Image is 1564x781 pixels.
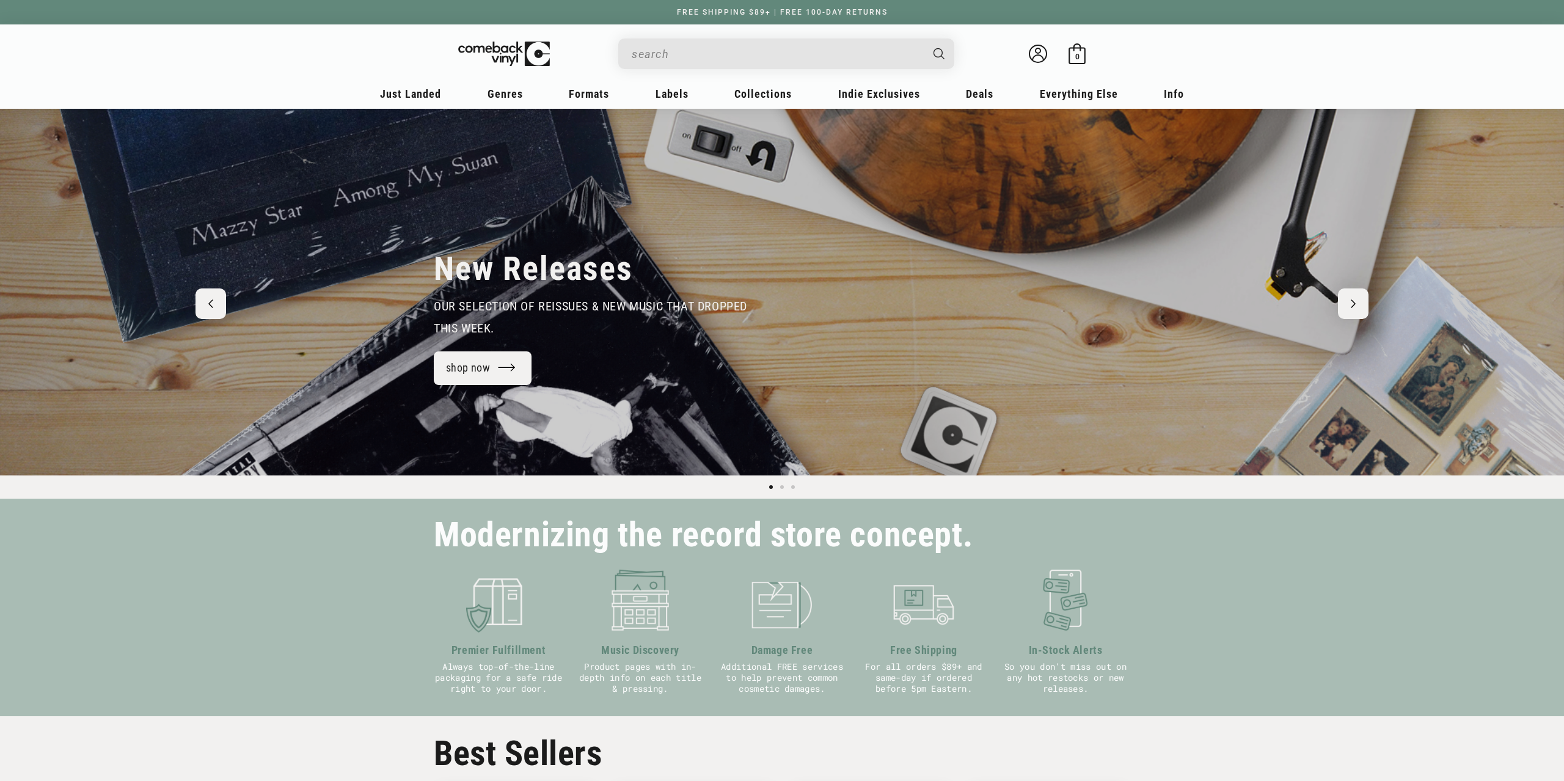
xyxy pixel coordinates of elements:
h2: Modernizing the record store concept. [434,521,973,549]
p: Always top-of-the-line packaging for a safe ride right to your door. [434,661,563,694]
span: Genres [488,87,523,100]
h3: Music Discovery [576,642,705,658]
button: Previous slide [195,288,226,319]
h2: New Releases [434,249,633,289]
p: For all orders $89+ and same-day if ordered before 5pm Eastern. [859,661,988,694]
button: Load slide 3 of 3 [787,482,798,493]
span: Deals [966,87,993,100]
div: Search [618,38,954,69]
p: Product pages with in-depth info on each title & pressing. [576,661,705,694]
button: Next slide [1338,288,1368,319]
span: Info [1164,87,1184,100]
h3: Premier Fulfillment [434,642,563,658]
a: FREE SHIPPING $89+ | FREE 100-DAY RETURNS [665,8,900,16]
span: our selection of reissues & new music that dropped this week. [434,299,747,335]
span: Collections [734,87,792,100]
p: So you don't miss out on any hot restocks or new releases. [1001,661,1130,694]
span: Labels [656,87,689,100]
p: Additional FREE services to help prevent common cosmetic damages. [717,661,847,694]
h3: Free Shipping [859,642,988,658]
h2: Best Sellers [434,733,1130,774]
button: Search [923,38,956,69]
span: Just Landed [380,87,441,100]
span: Indie Exclusives [838,87,920,100]
span: Everything Else [1040,87,1118,100]
h3: In-Stock Alerts [1001,642,1130,658]
span: Formats [569,87,609,100]
a: shop now [434,351,532,385]
span: 0 [1075,52,1080,61]
input: When autocomplete results are available use up and down arrows to review and enter to select [632,42,921,67]
h3: Damage Free [717,642,847,658]
button: Load slide 2 of 3 [777,482,787,493]
button: Load slide 1 of 3 [766,482,777,493]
